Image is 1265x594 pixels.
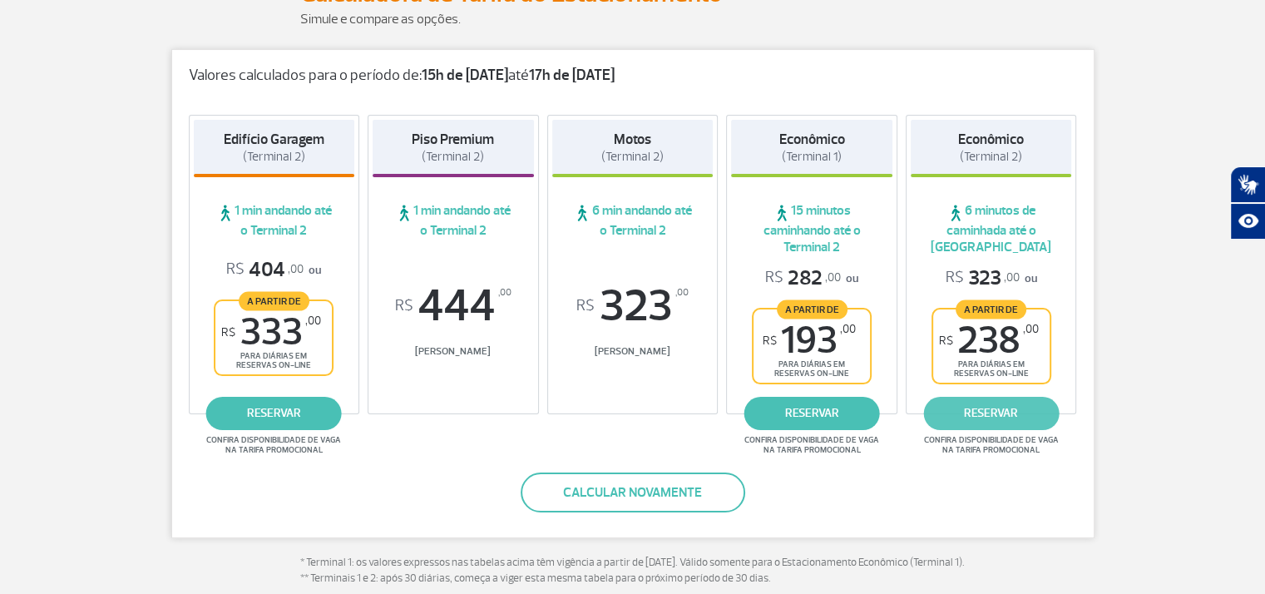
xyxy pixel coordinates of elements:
span: 1 min andando até o Terminal 2 [373,202,534,239]
span: 323 [552,284,714,329]
span: para diárias em reservas on-line [230,351,318,370]
sup: R$ [939,334,953,348]
span: 6 minutos de caminhada até o [GEOGRAPHIC_DATA] [911,202,1072,255]
sup: ,00 [1023,322,1039,336]
a: reservar [206,397,342,430]
sup: ,00 [840,322,856,336]
p: Valores calculados para o período de: até [189,67,1077,85]
button: Abrir tradutor de língua de sinais. [1230,166,1265,203]
span: Confira disponibilidade de vaga na tarifa promocional [922,435,1061,455]
span: 333 [221,314,321,351]
sup: R$ [576,297,595,315]
sup: R$ [763,334,777,348]
strong: Econômico [779,131,845,148]
button: Abrir recursos assistivos. [1230,203,1265,240]
strong: Econômico [958,131,1024,148]
span: 282 [765,265,841,291]
span: (Terminal 2) [960,149,1022,165]
span: (Terminal 2) [422,149,484,165]
p: ou [946,265,1037,291]
span: 404 [226,257,304,283]
span: 6 min andando até o Terminal 2 [552,202,714,239]
span: 238 [939,322,1039,359]
span: 323 [946,265,1020,291]
div: Plugin de acessibilidade da Hand Talk. [1230,166,1265,240]
p: ou [765,265,858,291]
p: Simule e compare as opções. [300,9,966,29]
span: 15 minutos caminhando até o Terminal 2 [731,202,892,255]
span: [PERSON_NAME] [552,345,714,358]
span: para diárias em reservas on-line [947,359,1035,379]
span: (Terminal 1) [782,149,842,165]
button: Calcular novamente [521,473,745,512]
strong: 17h de [DATE] [529,66,615,85]
p: ou [226,257,321,283]
span: [PERSON_NAME] [373,345,534,358]
sup: R$ [221,325,235,339]
strong: Edifício Garagem [224,131,324,148]
span: 1 min andando até o Terminal 2 [194,202,355,239]
a: reservar [744,397,880,430]
p: * Terminal 1: os valores expressos nas tabelas acima têm vigência a partir de [DATE]. Válido some... [300,555,966,587]
span: A partir de [956,299,1026,319]
span: Confira disponibilidade de vaga na tarifa promocional [742,435,882,455]
span: 193 [763,322,856,359]
span: A partir de [239,291,309,310]
span: para diárias em reservas on-line [768,359,856,379]
a: reservar [923,397,1059,430]
span: Confira disponibilidade de vaga na tarifa promocional [204,435,343,455]
strong: 15h de [DATE] [422,66,508,85]
span: (Terminal 2) [243,149,305,165]
strong: Piso Premium [412,131,494,148]
sup: ,00 [305,314,321,328]
sup: ,00 [675,284,689,302]
span: 444 [373,284,534,329]
strong: Motos [614,131,651,148]
sup: ,00 [498,284,511,302]
sup: R$ [395,297,413,315]
span: A partir de [777,299,847,319]
span: (Terminal 2) [601,149,664,165]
